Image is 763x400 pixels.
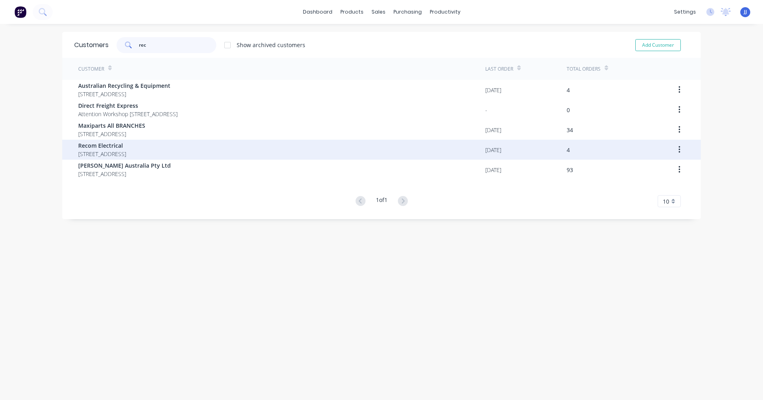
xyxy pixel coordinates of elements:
div: [DATE] [485,146,501,154]
div: sales [368,6,389,18]
div: 4 [567,146,570,154]
div: 34 [567,126,573,134]
div: [DATE] [485,126,501,134]
div: [DATE] [485,166,501,174]
span: [STREET_ADDRESS] [78,170,171,178]
div: - [485,106,487,114]
span: [PERSON_NAME] Australia Pty Ltd [78,161,171,170]
div: purchasing [389,6,426,18]
div: Customer [78,65,104,73]
span: Australian Recycling & Equipment [78,81,170,90]
div: 0 [567,106,570,114]
div: Last Order [485,65,513,73]
span: [STREET_ADDRESS] [78,150,126,158]
div: Customers [74,40,109,50]
div: 4 [567,86,570,94]
div: [DATE] [485,86,501,94]
a: dashboard [299,6,336,18]
div: 1 of 1 [376,196,387,207]
span: Recom Electrical [78,141,126,150]
div: Show archived customers [237,41,305,49]
span: Attention Workshop [STREET_ADDRESS] [78,110,178,118]
img: Factory [14,6,26,18]
div: products [336,6,368,18]
input: Search customers... [139,37,217,53]
div: Total Orders [567,65,601,73]
span: 10 [663,197,669,206]
span: [STREET_ADDRESS] [78,90,170,98]
span: [STREET_ADDRESS] [78,130,145,138]
div: settings [670,6,700,18]
span: Maxiparts All BRANCHES [78,121,145,130]
div: productivity [426,6,465,18]
button: Add Customer [635,39,681,51]
span: Direct Freight Express [78,101,178,110]
span: JJ [744,8,747,16]
div: 93 [567,166,573,174]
